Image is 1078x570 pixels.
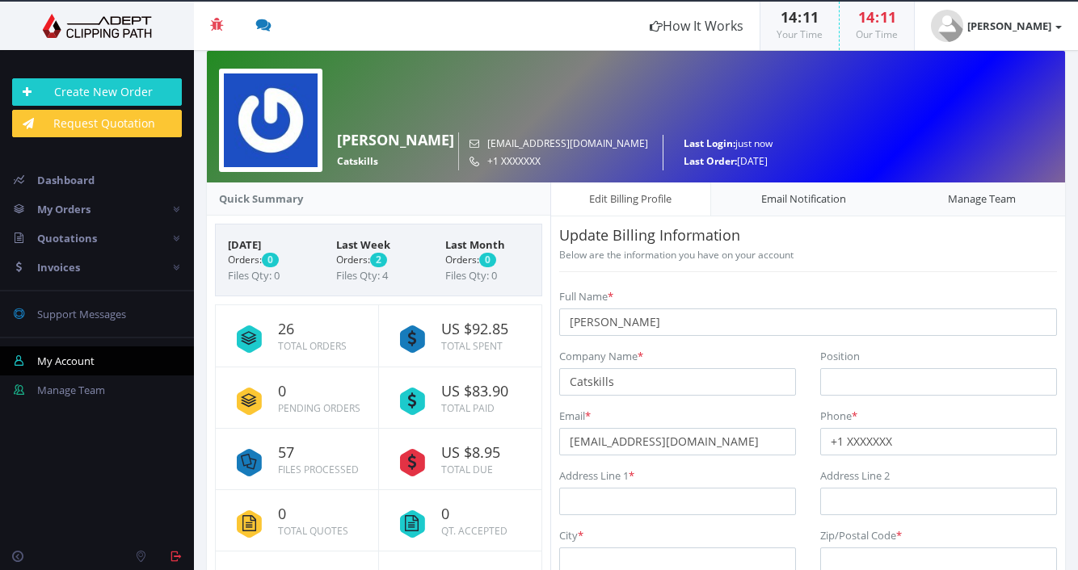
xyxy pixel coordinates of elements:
span: US $92.85 [441,321,530,337]
strong: Last Login: [684,136,735,150]
a: Edit Billing Profile [550,182,711,216]
a: 57 Files Processed [228,429,366,489]
small: Total Quotes [278,524,348,538]
small: just now [676,135,773,153]
label: Position [820,348,860,364]
label: Address Line 1 [559,467,634,484]
small: Total Due [441,463,493,476]
label: Full Name [559,288,613,304]
span: 0 [278,383,366,400]
span: Manage Team [37,383,105,397]
span: 0 [278,506,366,522]
small: [EMAIL_ADDRESS][DOMAIN_NAME] [470,135,648,153]
span: Invoices [37,260,80,275]
strong: Last Order: [684,154,737,168]
a: 0 QT. Accepted [391,490,530,551]
small: +1 XXXXXXX [470,153,648,170]
label: City [559,527,583,543]
span: My Orders [37,202,91,216]
small: Orders: [445,253,529,267]
label: Email [559,408,591,424]
span: Dashboard [37,173,95,187]
a: Request Quotation [12,110,182,137]
strong: Quick Summary [219,191,303,206]
small: Pending Orders [278,401,360,415]
span: 14 [858,7,874,27]
p: Update Billing Information [559,224,1057,247]
small: Orders: [228,253,312,267]
small: Your Time [777,27,823,41]
label: Company Name [559,348,643,364]
strong: [PERSON_NAME] [337,130,454,149]
a: 26 Total Orders [228,305,366,366]
small: Total Orders [278,339,347,353]
span: 11 [880,7,896,27]
span: US $83.90 [441,383,530,400]
a: [PERSON_NAME] [915,2,1078,50]
span: Catskills [337,153,378,170]
small: Total Spent [441,339,503,353]
img: Adept Graphics [12,14,182,38]
span: : [797,7,802,27]
span: 11 [802,7,819,27]
span: 14 [781,7,797,27]
span: 0 [441,506,530,522]
label: Address Line 2 [820,467,890,484]
span: Files Qty: 4 [336,268,388,283]
span: My Account [37,354,95,368]
span: US $8.95 [441,445,530,461]
strong: [PERSON_NAME] [967,19,1051,33]
span: Support Messages [37,307,126,321]
span: Files Qty: 0 [228,268,280,283]
span: Quotations [37,231,97,245]
span: 2 [370,253,387,267]
small: Below are the information you have on your account [559,248,794,262]
label: Phone [820,408,857,424]
span: Last Month [445,237,529,253]
a: US $8.95 Total Due [391,429,530,489]
a: Email Notification [711,182,898,216]
a: US $83.90 Total Paid [391,367,530,428]
span: [DATE] [228,237,312,253]
img: user_default.jpg [931,10,963,42]
a: 0 Total Quotes [228,490,366,551]
small: QT. Accepted [441,524,507,538]
small: Our Time [856,27,898,41]
span: Last Week [336,237,420,253]
small: Files Processed [278,463,359,476]
span: 0 [479,253,496,267]
small: [DATE] [676,153,773,170]
a: US $92.85 Total Spent [391,305,530,366]
a: Manage Team [897,182,1066,216]
span: 0 [262,253,279,267]
small: Total Paid [441,401,495,415]
a: How It Works [634,2,760,50]
label: Zip/Postal Code [820,527,902,543]
a: Create New Order [12,78,182,106]
span: 26 [278,321,366,337]
small: Orders: [336,253,420,267]
a: 0 Pending Orders [228,367,366,428]
input: Phone [820,428,1057,455]
span: : [874,7,880,27]
span: Files Qty: 0 [445,268,497,283]
span: 57 [278,445,366,461]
